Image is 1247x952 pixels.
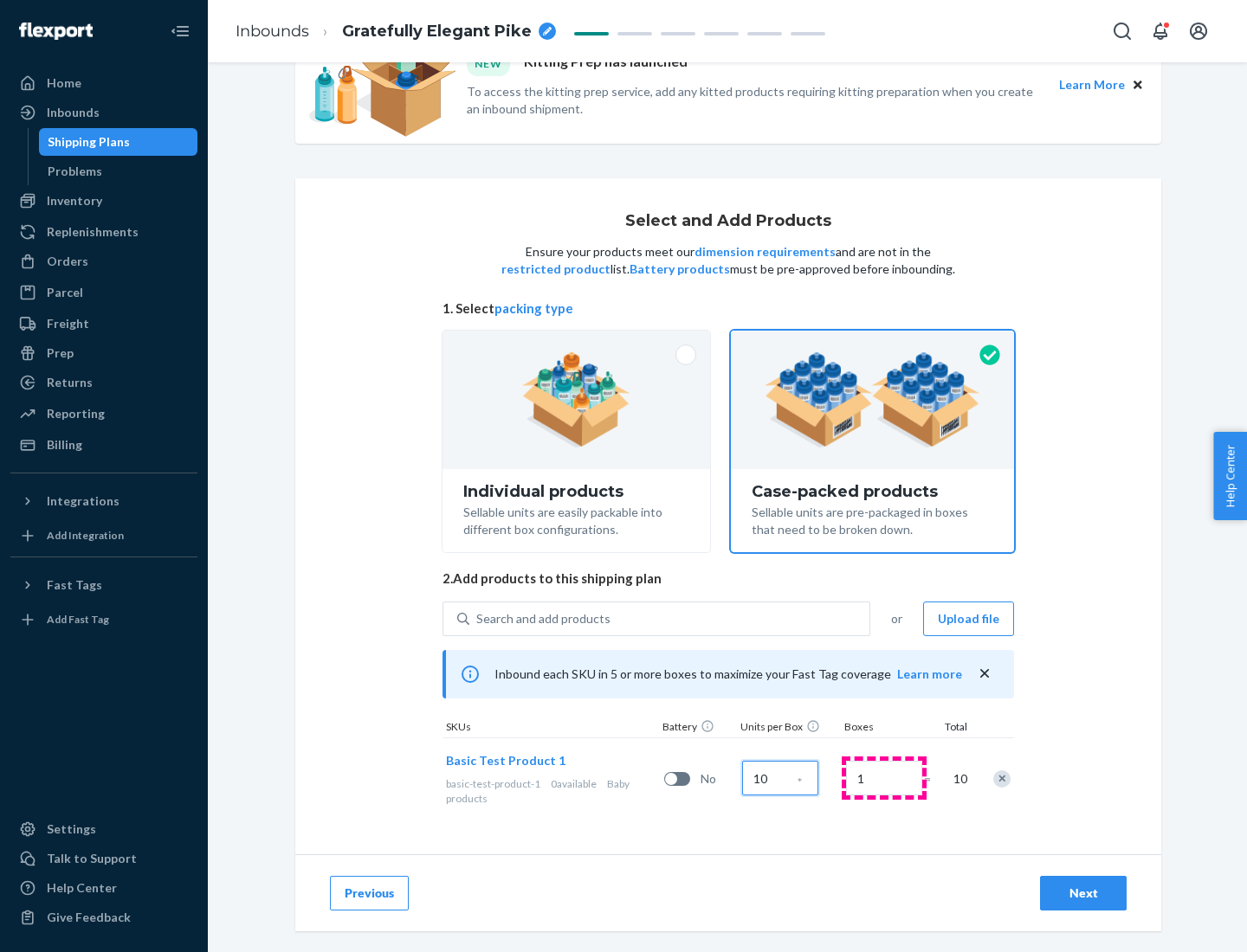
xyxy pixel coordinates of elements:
button: Help Center [1213,432,1247,520]
span: 2. Add products to this shipping plan [443,569,1014,588]
span: basic-test-product-1 [446,777,540,790]
a: Inbounds [236,22,309,41]
div: Billing [47,436,82,453]
button: Fast Tags [10,571,197,599]
a: Freight [10,310,197,338]
div: Reporting [47,405,105,422]
div: SKUs [443,719,659,737]
button: packing type [494,299,573,318]
div: Help Center [47,879,117,897]
div: Baby products [446,776,657,806]
a: Problems [39,158,198,185]
button: dimension requirements [695,243,836,261]
div: Search and add products [476,610,611,627]
div: Settings [47,820,96,838]
span: Basic Test Product 1 [446,753,565,768]
a: Parcel [10,279,197,306]
div: Fast Tags [47,576,102,594]
a: Settings [10,815,197,843]
button: Next [1040,876,1127,910]
div: Shipping Plans [48,133,130,151]
span: Gratefully Elegant Pike [342,21,532,43]
span: 0 available [551,777,597,790]
button: Open account menu [1181,14,1216,48]
button: Open notifications [1143,14,1178,48]
a: Orders [10,248,197,275]
button: Close Navigation [163,14,197,48]
ol: breadcrumbs [222,6,570,57]
div: Sellable units are easily packable into different box configurations. [463,500,689,538]
a: Returns [10,369,197,396]
button: Upload file [923,601,1014,636]
button: restricted product [501,261,611,278]
img: individual-pack.facf35554cb0f1810c75b2bd6df2d64e.png [522,352,630,447]
h1: Select and Add Products [625,213,831,230]
a: Replenishments [10,218,197,246]
span: No [701,770,735,788]
span: or [891,610,902,627]
div: Next [1055,884,1112,902]
button: Learn More [1059,75,1125,94]
a: Add Integration [10,522,197,550]
button: Basic Test Product 1 [446,752,565,769]
input: Case Quantity [742,761,818,795]
button: Integrations [10,487,197,515]
a: Billing [10,431,197,459]
div: Integrations [47,492,120,510]
div: Returns [47,374,93,391]
input: Number of boxes [846,761,922,795]
div: Inbounds [47,104,100,121]
a: Shipping Plans [39,128,198,156]
button: Previous [330,876,409,910]
span: = [924,770,941,788]
a: Reporting [10,400,197,428]
a: Inventory [10,187,197,215]
img: case-pack.59cecea509d18c883b923b81aeac6d0b.png [765,352,980,447]
div: Case-packed products [752,483,993,500]
div: Individual products [463,483,689,500]
span: 10 [950,770,967,788]
button: Learn more [897,666,962,683]
div: Orders [47,253,88,270]
div: Units per Box [737,719,841,737]
div: Sellable units are pre-packaged in boxes that need to be broken down. [752,500,993,538]
a: Home [10,69,197,97]
button: Battery products [630,261,730,278]
p: Ensure your products meet our and are not in the list. must be pre-approved before inbounding. [500,243,957,278]
a: Talk to Support [10,845,197,872]
div: Parcel [47,284,83,301]
div: Give Feedback [47,909,131,926]
button: Close [1128,75,1147,94]
a: Help Center [10,874,197,902]
div: Home [47,74,81,92]
button: close [976,665,993,683]
span: 1. Select [443,299,1014,318]
img: Flexport logo [19,23,93,40]
button: Open Search Box [1105,14,1140,48]
p: To access the kitting prep service, add any kitted products requiring kitting preparation when yo... [467,83,1043,118]
div: Prep [47,344,74,362]
div: Battery [659,719,737,737]
div: NEW [467,52,510,75]
div: Remove Item [993,770,1011,788]
div: Freight [47,315,89,332]
p: Kitting Prep has launched [524,52,688,75]
div: Add Fast Tag [47,612,109,627]
div: Replenishments [47,223,139,241]
a: Inbounds [10,99,197,126]
div: Problems [48,163,102,180]
div: Inventory [47,192,102,209]
div: Talk to Support [47,850,137,867]
a: Add Fast Tag [10,606,197,634]
div: Total [927,719,971,737]
div: Inbound each SKU in 5 or more boxes to maximize your Fast Tag coverage [443,650,1014,698]
div: Boxes [841,719,927,737]
div: Add Integration [47,528,124,543]
a: Prep [10,339,197,367]
button: Give Feedback [10,904,197,931]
